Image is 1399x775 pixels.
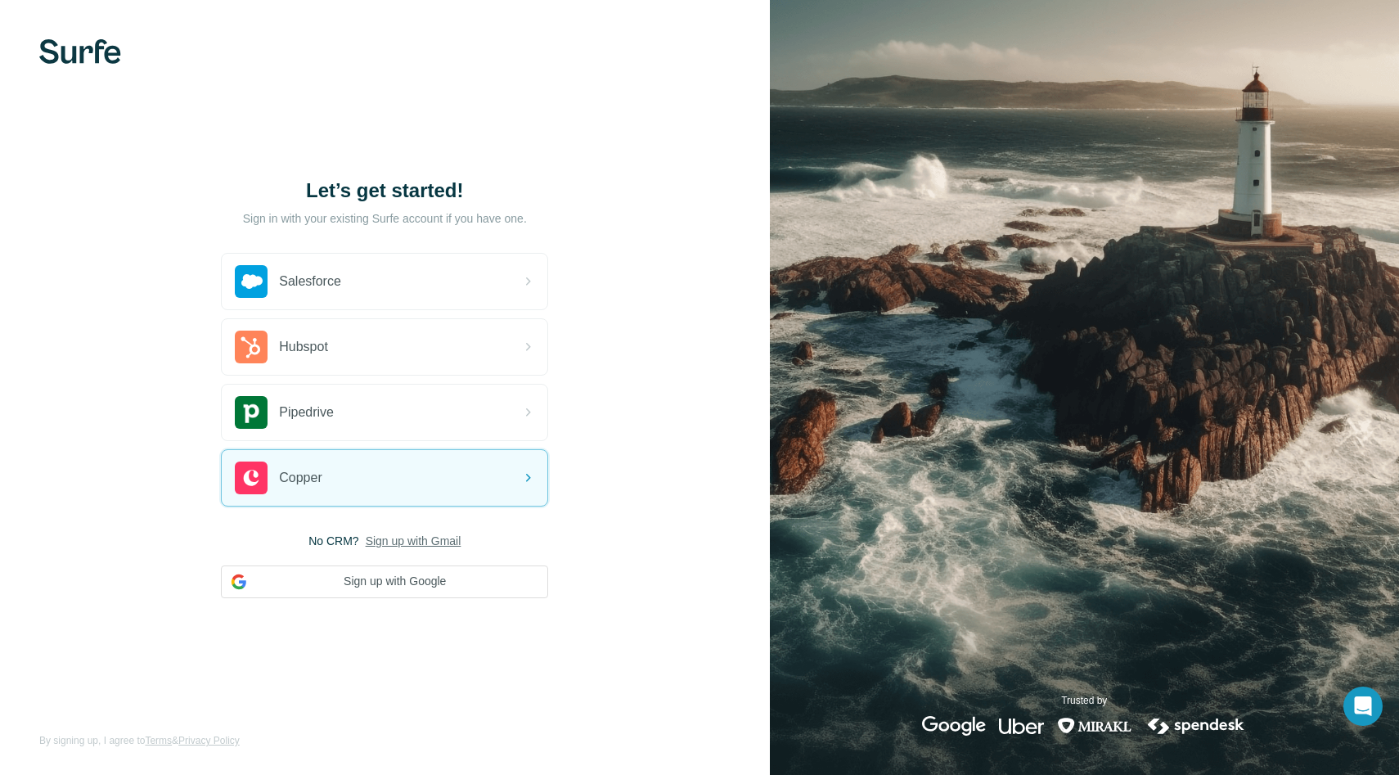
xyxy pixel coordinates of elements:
[221,565,548,598] button: Sign up with Google
[39,39,121,64] img: Surfe's logo
[922,716,986,736] img: google's logo
[243,210,527,227] p: Sign in with your existing Surfe account if you have one.
[279,403,334,422] span: Pipedrive
[279,337,328,357] span: Hubspot
[999,716,1044,736] img: uber's logo
[279,272,341,291] span: Salesforce
[39,733,240,748] span: By signing up, I agree to &
[235,331,268,363] img: hubspot's logo
[235,396,268,429] img: pipedrive's logo
[366,533,461,549] button: Sign up with Gmail
[235,462,268,494] img: copper's logo
[279,468,322,488] span: Copper
[221,178,548,204] h1: Let’s get started!
[1343,687,1383,726] div: Open Intercom Messenger
[1057,716,1132,736] img: mirakl's logo
[1061,693,1107,708] p: Trusted by
[308,533,358,549] span: No CRM?
[145,735,172,746] a: Terms
[235,265,268,298] img: salesforce's logo
[178,735,240,746] a: Privacy Policy
[1145,716,1247,736] img: spendesk's logo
